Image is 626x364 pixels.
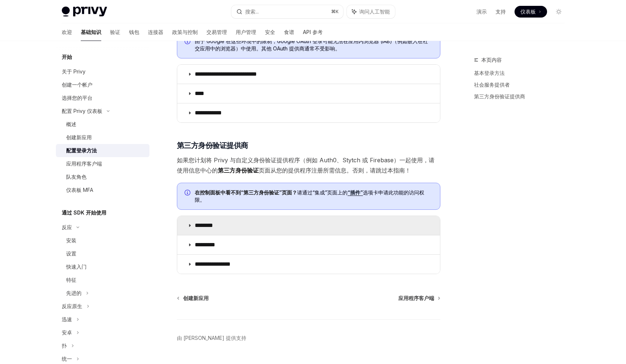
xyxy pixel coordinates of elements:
[474,70,505,76] font: 基本登录方法
[177,156,435,174] font: 如果您计划将 Privy 与自定义身份验证提供程序（例如 Auth0、Stytch 或 Firebase）一起使用，请使用信息中心的
[56,131,149,144] a: 创建新应用
[177,335,246,341] font: 由 [PERSON_NAME] 提供支持
[62,209,106,216] font: 通过 SDK 开始使用
[56,247,149,260] a: 设置
[496,8,506,15] a: 支持
[177,141,248,150] font: 第三方身份验证提供商
[66,290,81,296] font: 先进的
[259,167,411,174] font: 页面从您的提供程序注册所需信息。否则，请跳过本指南！
[474,93,525,99] font: 第三方身份验证提供商
[66,134,92,140] font: 创建新应用
[62,108,102,114] font: 配置 Privy 仪表板
[148,23,163,41] a: 连接器
[62,329,72,335] font: 安卓
[245,8,259,15] font: 搜索...
[172,29,198,35] font: 政策与控制
[178,295,209,302] a: 创建新应用
[62,95,92,101] font: 选择您的平台
[236,29,256,35] font: 用户管理
[66,121,76,127] font: 概述
[474,81,510,88] font: 社会服务提供者
[66,160,102,167] font: 应用程序客户端
[66,263,87,270] font: 快速入门
[56,170,149,183] a: 队友角色
[66,250,76,257] font: 设置
[56,144,149,157] a: 配置登录方法
[359,8,390,15] font: 询问人工智能
[335,9,339,14] font: K
[62,316,72,322] font: 迅速
[56,273,149,287] a: 特征
[62,68,86,75] font: 关于 Privy
[236,23,256,41] a: 用户管理
[66,187,93,193] font: 仪表板 MFA
[56,260,149,273] a: 快速入门
[231,5,343,18] button: 搜索...⌘K
[185,190,192,197] svg: 信息
[66,147,97,153] font: 配置登录方法
[56,91,149,105] a: 选择您的平台
[265,29,275,35] font: 安全
[331,9,335,14] font: ⌘
[183,295,209,301] font: 创建新应用
[66,237,76,243] font: 安装
[515,6,547,18] a: 仪表板
[553,6,565,18] button: 切换暗模式
[62,356,72,362] font: 统一
[129,23,139,41] a: 钱包
[62,303,82,309] font: 反应原生
[148,29,163,35] font: 连接器
[62,342,67,349] font: 扑
[56,118,149,131] a: 概述
[398,295,440,302] a: 应用程序客户端
[172,23,198,41] a: 政策与控制
[56,78,149,91] a: 创建一个帐户
[62,81,92,88] font: 创建一个帐户
[297,189,348,196] font: 请通过“集成”页面上的
[474,67,570,79] a: 基本登录方法
[520,8,536,15] font: 仪表板
[284,29,294,35] font: 食谱
[474,79,570,91] a: 社会服务提供者
[177,334,246,342] a: 由 [PERSON_NAME] 提供支持
[62,23,72,41] a: 欢迎
[348,189,363,196] a: “插件”
[195,189,297,196] font: 在控制面板中看不到“第三方身份验证”页面？
[303,29,323,35] font: API 参考
[110,23,120,41] a: 验证
[398,295,434,301] font: 应用程序客户端
[56,65,149,78] a: 关于 Privy
[66,277,76,283] font: 特征
[56,157,149,170] a: 应用程序客户端
[56,183,149,197] a: 仪表板 MFA
[185,38,192,46] svg: 信息
[129,29,139,35] font: 钱包
[62,224,72,230] font: 反应
[81,23,101,41] a: 基础知识
[218,167,259,174] font: 第三方身份验证
[66,174,87,180] font: 队友角色
[110,29,120,35] font: 验证
[62,29,72,35] font: 欢迎
[62,54,72,60] font: 开始
[56,234,149,247] a: 安装
[481,57,502,63] font: 本页内容
[477,8,487,15] a: 演示
[206,23,227,41] a: 交易管理
[284,23,294,41] a: 食谱
[62,7,107,17] img: 灯光标志
[265,23,275,41] a: 安全
[81,29,101,35] font: 基础知识
[474,91,570,102] a: 第三方身份验证提供商
[206,29,227,35] font: 交易管理
[303,23,323,41] a: API 参考
[347,5,395,18] button: 询问人工智能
